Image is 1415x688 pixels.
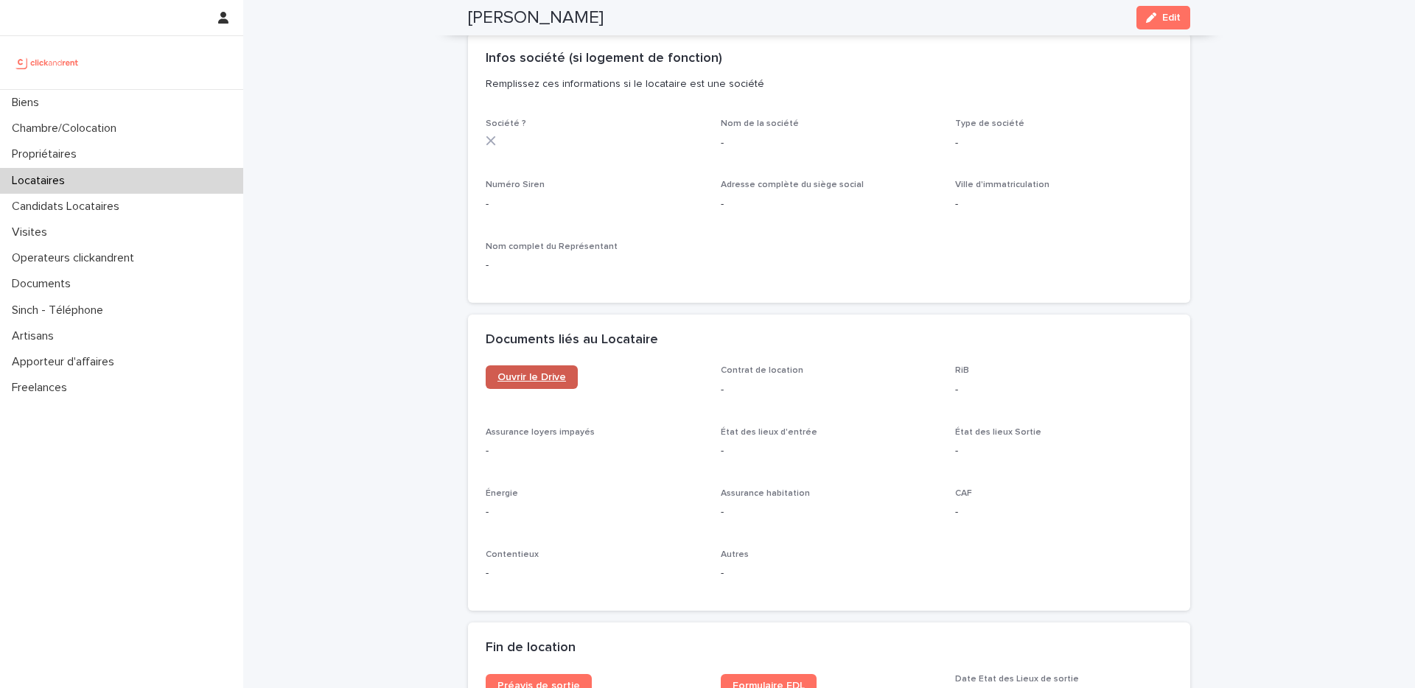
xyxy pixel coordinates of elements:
[497,372,566,382] span: Ouvrir le Drive
[486,180,545,189] span: Numéro Siren
[721,489,810,498] span: Assurance habitation
[486,242,618,251] span: Nom complet du Représentant
[6,329,66,343] p: Artisans
[486,365,578,389] a: Ouvrir le Drive
[486,332,658,348] h2: Documents liés au Locataire
[955,119,1024,128] span: Type de société
[486,550,539,559] span: Contentieux
[721,180,864,189] span: Adresse complète du siège social
[486,77,1167,91] p: Remplissez ces informations si le locataire est une société
[721,382,938,398] p: -
[721,505,938,520] p: -
[6,355,126,369] p: Apporteur d'affaires
[486,119,526,128] span: Société ?
[6,303,115,317] p: Sinch - Téléphone
[486,51,722,67] h2: Infos société (si logement de fonction)
[955,366,969,375] span: RiB
[955,489,972,498] span: CAF
[955,197,1173,212] p: -
[486,443,703,459] p: -
[486,197,703,212] p: -
[6,174,77,188] p: Locataires
[486,640,576,656] h2: Fin de location
[955,382,1173,398] p: -
[486,566,703,581] p: -
[1136,6,1190,29] button: Edit
[486,489,518,498] span: Énergie
[6,381,79,395] p: Freelances
[721,550,749,559] span: Autres
[721,136,938,151] p: -
[721,366,803,375] span: Contrat de location
[721,197,938,212] p: -
[6,277,83,291] p: Documents
[6,122,128,136] p: Chambre/Colocation
[486,428,595,437] span: Assurance loyers impayés
[955,505,1173,520] p: -
[6,251,146,265] p: Operateurs clickandrent
[955,136,1173,151] p: -
[486,258,703,273] p: -
[12,48,83,77] img: UCB0brd3T0yccxBKYDjQ
[721,443,938,459] p: -
[955,180,1049,189] span: Ville d'immatriculation
[955,443,1173,459] p: -
[721,566,938,581] p: -
[468,7,604,29] h2: [PERSON_NAME]
[955,675,1079,684] span: Date Etat des Lieux de sortie
[6,225,59,239] p: Visites
[721,119,799,128] span: Nom de la société
[721,428,817,437] span: État des lieux d'entrée
[6,96,51,110] p: Biens
[486,505,703,520] p: -
[6,200,131,214] p: Candidats Locataires
[955,428,1041,437] span: État des lieux Sortie
[1162,13,1181,23] span: Edit
[6,147,88,161] p: Propriétaires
